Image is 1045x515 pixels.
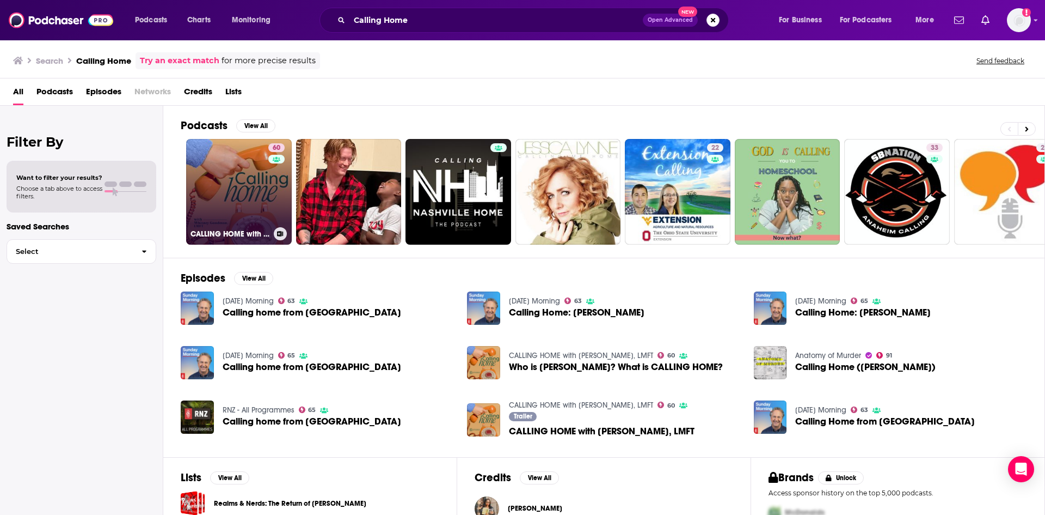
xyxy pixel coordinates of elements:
[287,299,295,304] span: 63
[210,471,249,484] button: View All
[223,417,401,426] span: Calling home from [GEOGRAPHIC_DATA]
[833,11,908,29] button: open menu
[769,489,1027,497] p: Access sponsor history on the top 5,000 podcasts.
[876,352,892,359] a: 91
[181,271,273,285] a: EpisodesView All
[330,8,739,33] div: Search podcasts, credits, & more...
[467,292,500,325] a: Calling Home: Christian Smith
[514,413,532,420] span: Trailer
[86,83,121,105] a: Episodes
[181,346,214,379] a: Calling home from Norway
[181,401,214,434] a: Calling home from Norway
[950,11,968,29] a: Show notifications dropdown
[1022,8,1031,17] svg: Add a profile image
[13,83,23,105] a: All
[1007,8,1031,32] span: Logged in as megcassidy
[467,346,500,379] img: Who is Whitney Goodman? What is CALLING HOME?
[1007,8,1031,32] button: Show profile menu
[223,362,401,372] a: Calling home from Norway
[851,298,868,304] a: 65
[223,351,274,360] a: Sunday Morning
[181,271,225,285] h2: Episodes
[190,229,269,239] h3: CALLING HOME with [PERSON_NAME], LMFT
[475,471,559,484] a: CreditsView All
[236,119,275,132] button: View All
[225,83,242,105] a: Lists
[273,143,280,154] span: 60
[214,498,366,510] a: Realms & Nerds: The Return of [PERSON_NAME]
[795,417,975,426] span: Calling Home from [GEOGRAPHIC_DATA]
[707,143,723,152] a: 22
[181,292,214,325] img: Calling home from Norway
[509,296,560,306] a: Sunday Morning
[860,299,868,304] span: 65
[7,221,156,232] p: Saved Searches
[308,408,316,413] span: 65
[860,408,868,413] span: 63
[678,7,698,17] span: New
[711,143,719,154] span: 22
[667,353,675,358] span: 60
[509,427,694,436] span: CALLING HOME with [PERSON_NAME], LMFT
[223,308,401,317] span: Calling home from [GEOGRAPHIC_DATA]
[648,17,693,23] span: Open Advanced
[926,143,943,152] a: 33
[184,83,212,105] span: Credits
[818,471,864,484] button: Unlock
[36,83,73,105] a: Podcasts
[223,296,274,306] a: Sunday Morning
[908,11,948,29] button: open menu
[795,308,931,317] a: Calling Home: Christian Smith
[509,427,694,436] a: CALLING HOME with Whitney Goodman, LMFT
[779,13,822,28] span: For Business
[36,56,63,66] h3: Search
[467,403,500,437] img: CALLING HOME with Whitney Goodman, LMFT
[886,353,892,358] span: 91
[509,401,653,410] a: CALLING HOME with Whitney Goodman, LMFT
[509,308,644,317] span: Calling Home: [PERSON_NAME]
[509,351,653,360] a: CALLING HOME with Whitney Goodman, LMFT
[1007,8,1031,32] img: User Profile
[643,14,698,27] button: Open AdvancedNew
[564,298,582,304] a: 63
[135,13,167,28] span: Podcasts
[754,346,787,379] a: Calling Home (Dana Bartlett)
[520,471,559,484] button: View All
[299,407,316,413] a: 65
[7,248,133,255] span: Select
[232,13,271,28] span: Monitoring
[754,401,787,434] img: Calling Home from Croatia
[509,308,644,317] a: Calling Home: Christian Smith
[509,362,723,372] span: Who is [PERSON_NAME]? What is CALLING HOME?
[223,405,294,415] a: RNZ - All Programmes
[795,362,936,372] a: Calling Home (Dana Bartlett)
[223,308,401,317] a: Calling home from Norway
[508,504,562,513] a: Alana Baumann
[278,352,296,359] a: 65
[754,292,787,325] img: Calling Home: Christian Smith
[9,10,113,31] img: Podchaser - Follow, Share and Rate Podcasts
[222,54,316,67] span: for more precise results
[771,11,835,29] button: open menu
[140,54,219,67] a: Try an exact match
[181,119,228,132] h2: Podcasts
[795,296,846,306] a: Sunday Morning
[134,83,171,105] span: Networks
[973,56,1028,65] button: Send feedback
[268,143,285,152] a: 60
[851,407,868,413] a: 63
[181,119,275,132] a: PodcastsView All
[795,362,936,372] span: Calling Home ([PERSON_NAME])
[287,353,295,358] span: 65
[574,299,582,304] span: 63
[977,11,994,29] a: Show notifications dropdown
[667,403,675,408] span: 60
[795,417,975,426] a: Calling Home from Croatia
[7,134,156,150] h2: Filter By
[187,13,211,28] span: Charts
